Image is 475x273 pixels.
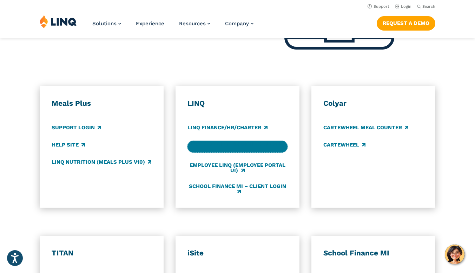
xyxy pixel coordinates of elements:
a: Request a Demo [377,16,435,30]
a: Solutions [92,20,121,27]
button: Hello, have a question? Let’s chat. [445,245,464,264]
h3: Colyar [323,99,423,108]
a: LINQ Finance/HR/Charter [187,124,268,131]
a: CARTEWHEEL [323,141,365,149]
a: Resources [179,20,210,27]
a: Support [368,4,389,9]
a: CARTEWHEEL Meal Counter [323,124,408,131]
a: Employee LINQ (Employee Portal UI) [187,162,288,174]
a: Support Login [52,124,101,131]
h3: iSite [187,248,288,258]
h3: School Finance MI [323,248,423,258]
a: School Finance MI – Client Login [187,183,288,195]
nav: Button Navigation [377,15,435,30]
a: Experience [136,20,164,27]
a: LINQ Nutrition (Meals Plus v10) [52,158,151,166]
h3: TITAN [52,248,152,258]
h3: LINQ [187,99,288,108]
span: Search [422,4,435,9]
button: Open Search Bar [417,4,435,9]
span: Solutions [92,20,117,27]
span: Company [225,20,249,27]
a: Login [395,4,411,9]
nav: Primary Navigation [92,15,253,38]
img: LINQ | K‑12 Software [40,15,77,28]
a: Company [225,20,253,27]
a: Help Site [52,141,85,149]
span: Resources [179,20,206,27]
a: LINQ Accounting (school level) [187,141,288,152]
h3: Meals Plus [52,99,152,108]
